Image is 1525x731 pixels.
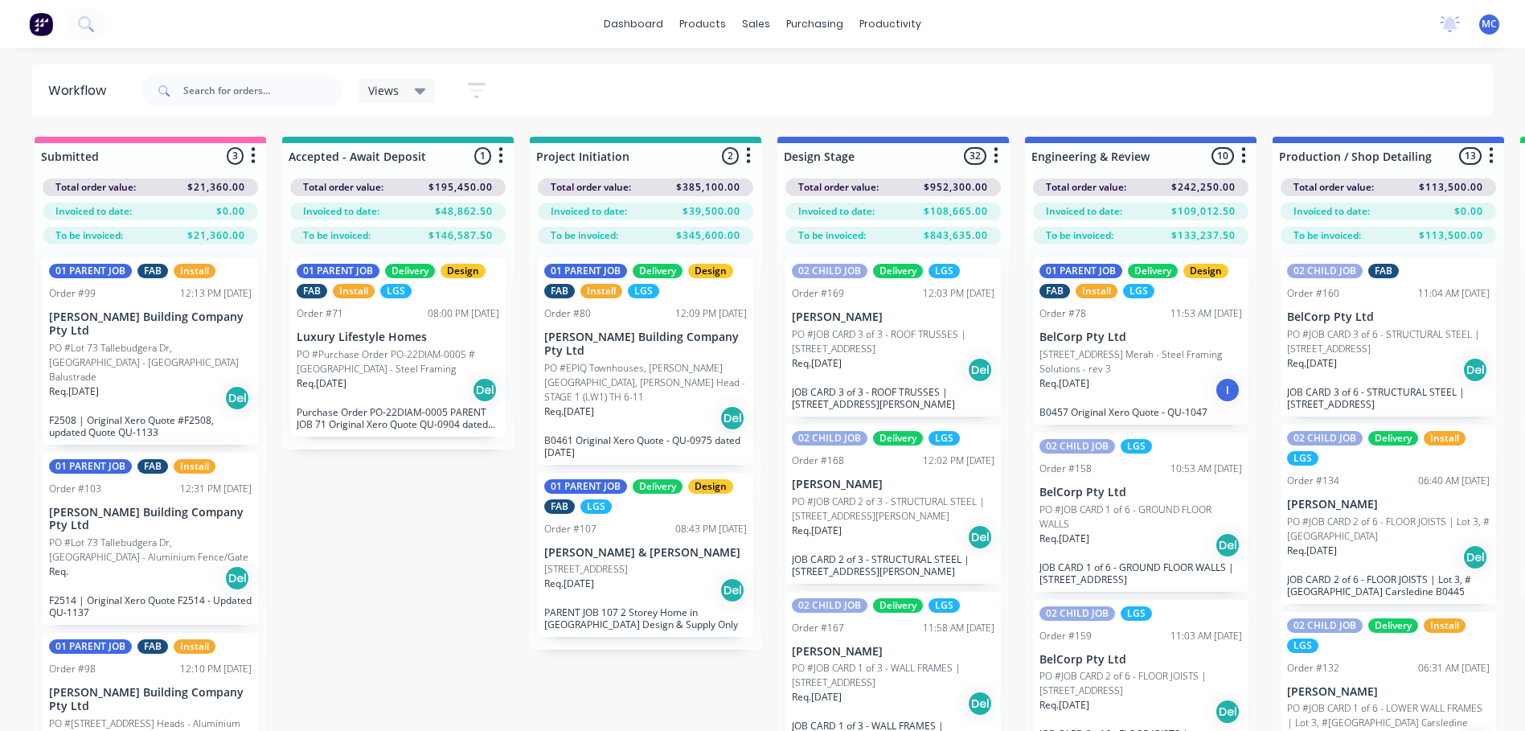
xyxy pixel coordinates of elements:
[187,180,245,195] span: $21,360.00
[1287,451,1318,466] div: LGS
[1287,264,1363,278] div: 02 CHILD JOB
[1482,17,1497,31] span: MC
[1287,661,1339,676] div: Order #132
[297,406,499,430] p: Purchase Order PO-22DIAM-0005 PARENT JOB 71 Original Xero Quote QU-0904 dated [DATE]
[792,454,844,468] div: Order #168
[1462,544,1488,570] div: Del
[49,594,252,618] p: F2514 | Original Xero Quote F2514 - Updated QU-1137
[1419,180,1483,195] span: $113,500.00
[675,306,747,321] div: 12:09 PM [DATE]
[1293,228,1361,243] span: To be invoiced:
[792,621,844,635] div: Order #167
[676,228,740,243] span: $345,600.00
[1287,310,1490,324] p: BelCorp Pty Ltd
[43,453,258,626] div: 01 PARENT JOBFABInstallOrder #10312:31 PM [DATE][PERSON_NAME] Building Company Pty LtdPO #Lot 73 ...
[1287,573,1490,598] p: JOB CARD 2 of 6 - FLOOR JOISTS | Lot 3, #[GEOGRAPHIC_DATA] Carsledine B0445
[49,414,252,438] p: F2508 | Original Xero Quote #F2508, updated Quote QU-1133
[216,204,245,219] span: $0.00
[1128,264,1178,278] div: Delivery
[734,12,778,36] div: sales
[472,377,498,403] div: Del
[1287,515,1490,544] p: PO #JOB CARD 2 of 6 - FLOOR JOISTS | Lot 3, #[GEOGRAPHIC_DATA]
[1419,228,1483,243] span: $113,500.00
[435,204,493,219] span: $48,862.50
[1039,606,1115,621] div: 02 CHILD JOB
[441,264,486,278] div: Design
[544,361,747,405] p: PO #EPIQ Townhouses, [PERSON_NAME][GEOGRAPHIC_DATA], [PERSON_NAME] Head - STAGE 1 (LW1) TH 6-11
[551,180,631,195] span: Total order value:
[676,180,740,195] span: $385,100.00
[1039,264,1122,278] div: 01 PARENT JOB
[792,495,994,524] p: PO #JOB CARD 2 of 3 - STRUCTURAL STEEL | [STREET_ADDRESS][PERSON_NAME]
[1046,180,1126,195] span: Total order value:
[428,180,493,195] span: $195,450.00
[1076,284,1117,298] div: Install
[1287,701,1490,730] p: PO #JOB CARD 1 of 6 - LOWER WALL FRAMES | Lot 3, #[GEOGRAPHIC_DATA] Carsledine
[1368,431,1418,446] div: Delivery
[683,204,740,219] span: $39,500.00
[55,204,132,219] span: Invoiced to date:
[1287,386,1490,410] p: JOB CARD 3 of 6 - STRUCTURAL STEEL | [STREET_ADDRESS]
[1171,180,1236,195] span: $242,250.00
[929,431,960,446] div: LGS
[1287,639,1318,653] div: LGS
[1039,653,1242,667] p: BelCorp Pty Ltd
[580,284,622,298] div: Install
[873,431,923,446] div: Delivery
[798,204,875,219] span: Invoiced to date:
[49,482,101,496] div: Order #103
[1046,204,1122,219] span: Invoiced to date:
[1183,264,1228,278] div: Design
[792,286,844,301] div: Order #169
[1418,661,1490,676] div: 06:31 AM [DATE]
[1368,264,1399,278] div: FAB
[1123,284,1154,298] div: LGS
[873,264,923,278] div: Delivery
[544,522,596,536] div: Order #107
[923,621,994,635] div: 11:58 AM [DATE]
[1287,474,1339,488] div: Order #134
[873,598,923,613] div: Delivery
[1039,561,1242,585] p: JOB CARD 1 of 6 - GROUND FLOOR WALLS | [STREET_ADDRESS]
[538,257,753,465] div: 01 PARENT JOBDeliveryDesignFABInstallLGSOrder #8012:09 PM [DATE][PERSON_NAME] Building Company Pt...
[187,228,245,243] span: $21,360.00
[1121,606,1152,621] div: LGS
[49,459,132,474] div: 01 PARENT JOB
[385,264,435,278] div: Delivery
[1462,357,1488,383] div: Del
[538,473,753,638] div: 01 PARENT JOBDeliveryDesignFABLGSOrder #10708:43 PM [DATE][PERSON_NAME] & [PERSON_NAME][STREET_AD...
[633,264,683,278] div: Delivery
[551,204,627,219] span: Invoiced to date:
[792,524,842,538] p: Req. [DATE]
[792,356,842,371] p: Req. [DATE]
[792,598,867,613] div: 02 CHILD JOB
[929,598,960,613] div: LGS
[1287,327,1490,356] p: PO #JOB CARD 3 of 6 - STRUCTURAL STEEL | [STREET_ADDRESS]
[1424,618,1466,633] div: Install
[544,499,575,514] div: FAB
[174,459,215,474] div: Install
[49,286,96,301] div: Order #99
[1170,306,1242,321] div: 11:53 AM [DATE]
[792,645,994,659] p: [PERSON_NAME]
[380,284,412,298] div: LGS
[1039,347,1242,376] p: [STREET_ADDRESS] Merah - Steel Framing Solutions - rev 3
[792,310,994,324] p: [PERSON_NAME]
[180,662,252,676] div: 12:10 PM [DATE]
[303,180,383,195] span: Total order value:
[929,264,960,278] div: LGS
[633,479,683,494] div: Delivery
[1454,204,1483,219] span: $0.00
[924,204,988,219] span: $108,665.00
[851,12,929,36] div: productivity
[1215,532,1240,558] div: Del
[785,257,1001,417] div: 02 CHILD JOBDeliveryLGSOrder #16912:03 PM [DATE][PERSON_NAME]PO #JOB CARD 3 of 3 - ROOF TRUSSES |...
[49,384,99,399] p: Req. [DATE]
[303,228,371,243] span: To be invoiced:
[924,180,988,195] span: $952,300.00
[1418,474,1490,488] div: 06:40 AM [DATE]
[49,264,132,278] div: 01 PARENT JOB
[1418,286,1490,301] div: 11:04 AM [DATE]
[1171,228,1236,243] span: $133,237.50
[1281,257,1496,417] div: 02 CHILD JOBFABOrder #16011:04 AM [DATE]BelCorp Pty LtdPO #JOB CARD 3 of 6 - STRUCTURAL STEEL | [...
